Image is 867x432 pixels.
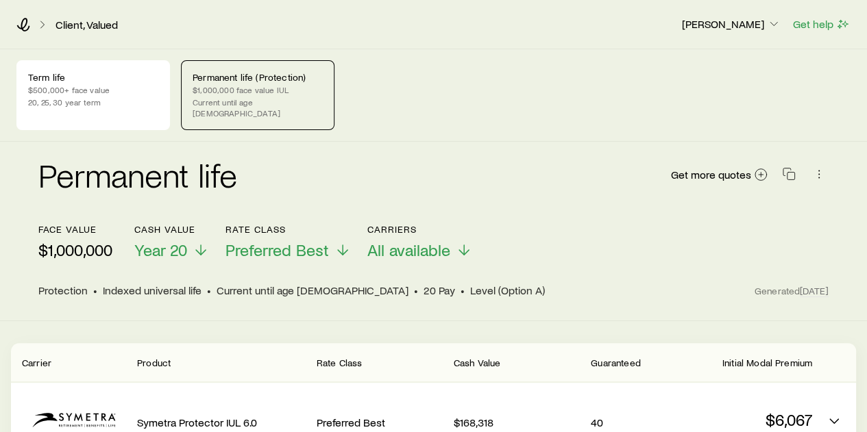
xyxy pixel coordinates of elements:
[682,17,781,31] p: [PERSON_NAME]
[317,416,443,429] p: Preferred Best
[28,97,158,107] p: 20, 25, 30 year term
[800,285,829,297] span: [DATE]
[454,416,580,429] p: $168,318
[317,357,363,368] span: Rate Class
[225,224,351,260] button: Rate ClassPreferred Best
[367,224,472,235] p: Carriers
[134,224,209,235] p: Cash Value
[193,97,323,118] p: Current until age [DEMOGRAPHIC_DATA]
[28,84,158,95] p: $500,000+ face value
[181,60,334,130] a: Permanent life (Protection)$1,000,000 face value IULCurrent until age [DEMOGRAPHIC_DATA]
[193,84,323,95] p: $1,000,000 face value IUL
[461,283,465,297] span: •
[134,240,187,259] span: Year 20
[367,224,472,260] button: CarriersAll available
[367,240,450,259] span: All available
[55,18,119,31] a: Client, Valued
[670,167,768,183] a: Get more quotes
[207,283,211,297] span: •
[103,283,202,297] span: Indexed universal life
[225,224,351,235] p: Rate Class
[217,283,408,297] span: Current until age [DEMOGRAPHIC_DATA]
[470,283,545,297] span: Level (Option A)
[38,240,112,259] p: $1,000,000
[93,283,97,297] span: •
[38,283,88,297] span: Protection
[38,224,112,235] p: face value
[134,224,209,260] button: Cash ValueYear 20
[22,357,51,368] span: Carrier
[454,357,501,368] span: Cash Value
[722,357,812,368] span: Initial Modal Premium
[591,357,641,368] span: Guaranteed
[16,60,170,130] a: Term life$500,000+ face value20, 25, 30 year term
[38,158,237,191] h2: Permanent life
[686,410,812,429] p: $6,067
[193,72,323,83] p: Permanent life (Protection)
[671,169,751,180] span: Get more quotes
[137,416,306,429] p: Symetra Protector IUL 6.0
[414,283,418,297] span: •
[28,72,158,83] p: Term life
[137,357,171,368] span: Product
[792,16,851,32] button: Get help
[424,283,455,297] span: 20 Pay
[681,16,781,33] button: [PERSON_NAME]
[755,285,829,297] span: Generated
[225,240,329,259] span: Preferred Best
[591,416,675,429] p: 40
